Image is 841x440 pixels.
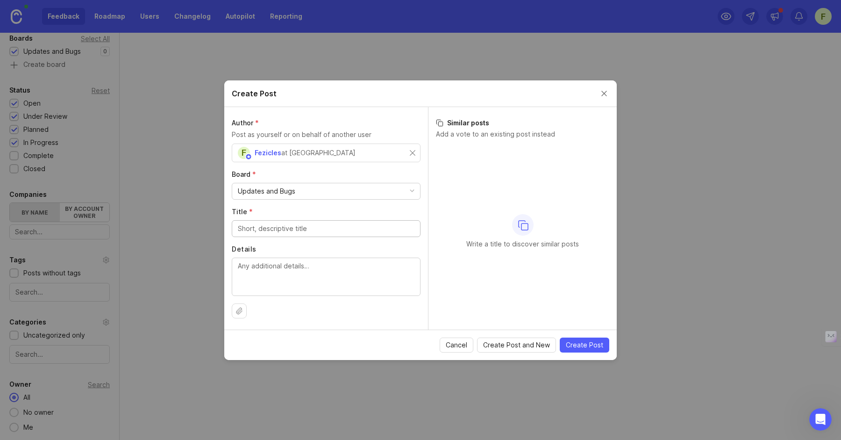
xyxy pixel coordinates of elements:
[7,159,179,266] div: Unfortunately, email addresses are required for Canny to work properly. We need at least a name a...
[466,239,579,249] p: Write a title to discover similar posts
[440,338,473,353] button: Cancel
[29,299,37,306] button: Emoji picker
[7,267,134,287] div: Is that what you were looking for?
[255,149,281,157] span: Fezicles
[232,245,420,254] label: Details
[446,340,467,350] span: Cancel
[14,299,22,306] button: Upload attachment
[232,130,420,140] p: Post as yourself or on behalf of another user
[60,47,67,54] a: Source reference 11147232:
[238,147,250,159] div: F
[7,267,179,308] div: Canny Bot says…
[232,208,253,216] span: Title (required)
[7,121,179,158] div: Fezicles says…
[45,5,83,12] h1: Canny Bot
[164,4,181,21] div: Close
[15,18,172,55] div: Install our JavaScript SDK so when users click links to Canny from your app, they're automaticall...
[6,4,24,22] button: go back
[436,118,609,128] h3: Similar posts
[59,299,67,306] button: Start recording
[238,224,414,234] input: Short, descriptive title
[15,99,72,108] div: Was that helpful?
[15,164,172,228] div: Unfortunately, email addresses are required for Canny to work properly. We need at least a name a...
[7,94,179,122] div: Canny Bot says…
[599,88,609,99] button: Close create post modal
[8,279,179,295] textarea: Message…
[560,338,609,353] button: Create Post
[232,119,259,127] span: Author (required)
[245,153,252,160] img: member badge
[238,186,295,196] div: Updates and Bugs
[160,295,175,310] button: Send a message…
[436,130,609,139] p: Add a vote to an existing post instead
[7,159,179,267] div: Canny Bot says…
[477,338,556,353] button: Create Post and New
[15,59,172,87] div: Note: There's currently no way to mass upload users from a CSV file - you'll need to use the SDK ...
[44,299,52,306] button: Gif picker
[15,233,172,260] div: You'll need to collect email addresses to use our Identify SDK or API for adding users to Canny.
[34,121,179,151] div: we don't collect user emails, would that still work
[281,148,356,158] div: at [GEOGRAPHIC_DATA]
[483,340,550,350] span: Create Post and New
[232,303,247,318] button: Upload file
[232,88,277,99] h2: Create Post
[41,127,172,145] div: we don't collect user emails, would that still work
[15,272,126,281] div: Is that what you were looking for?
[232,170,256,178] span: Board (required)
[27,5,42,20] img: Profile image for Canny Bot
[566,340,603,350] span: Create Post
[809,408,832,431] iframe: Intercom live chat
[7,94,79,114] div: Was that helpful?
[146,4,164,22] button: Home
[45,12,116,21] p: The team can also help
